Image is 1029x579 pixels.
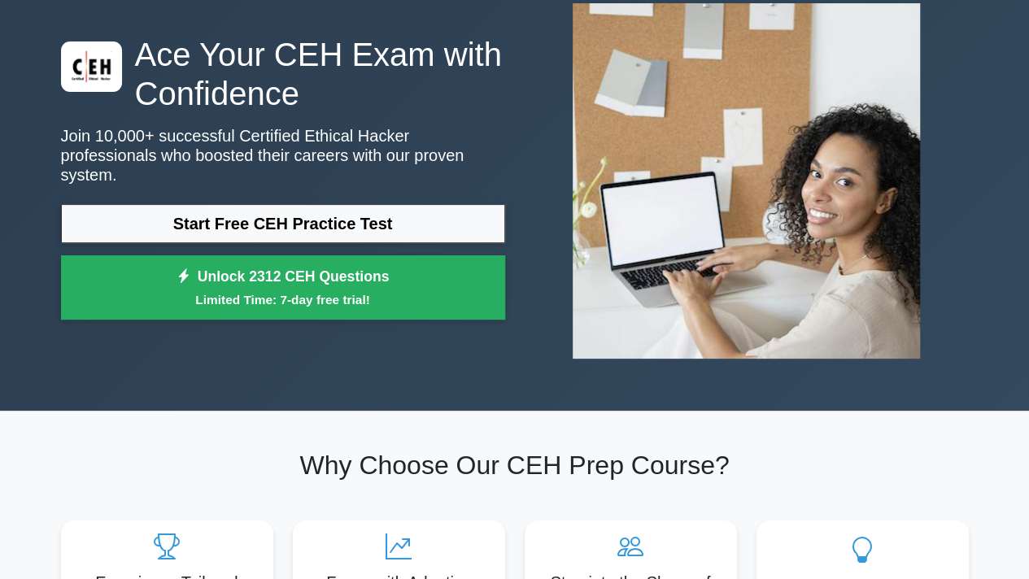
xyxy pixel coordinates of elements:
p: Join 10,000+ successful Certified Ethical Hacker professionals who boosted their careers with our... [61,126,505,185]
a: Unlock 2312 CEH QuestionsLimited Time: 7-day free trial! [61,255,505,320]
h2: Why Choose Our CEH Prep Course? [61,450,969,481]
h1: Ace Your CEH Exam with Confidence [61,35,505,113]
small: Limited Time: 7-day free trial! [81,290,485,309]
a: Start Free CEH Practice Test [61,204,505,243]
